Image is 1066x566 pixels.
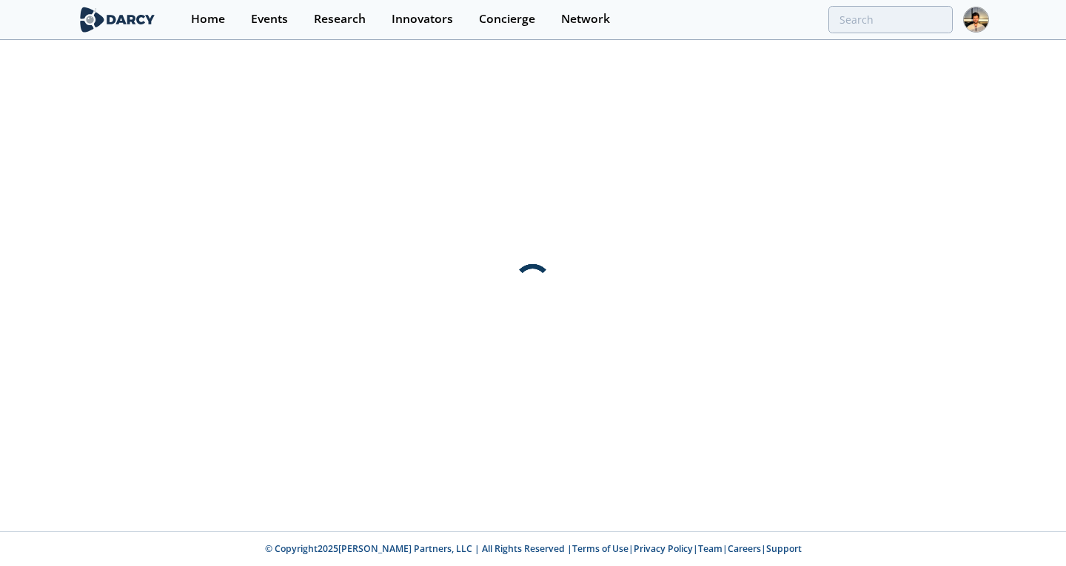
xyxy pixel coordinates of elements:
[828,6,953,33] input: Advanced Search
[314,13,366,25] div: Research
[251,13,288,25] div: Events
[634,542,693,555] a: Privacy Policy
[479,13,535,25] div: Concierge
[963,7,989,33] img: Profile
[561,13,610,25] div: Network
[572,542,628,555] a: Terms of Use
[392,13,453,25] div: Innovators
[728,542,761,555] a: Careers
[766,542,802,555] a: Support
[191,13,225,25] div: Home
[77,7,158,33] img: logo-wide.svg
[21,542,1045,556] p: © Copyright 2025 [PERSON_NAME] Partners, LLC | All Rights Reserved | | | | |
[698,542,723,555] a: Team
